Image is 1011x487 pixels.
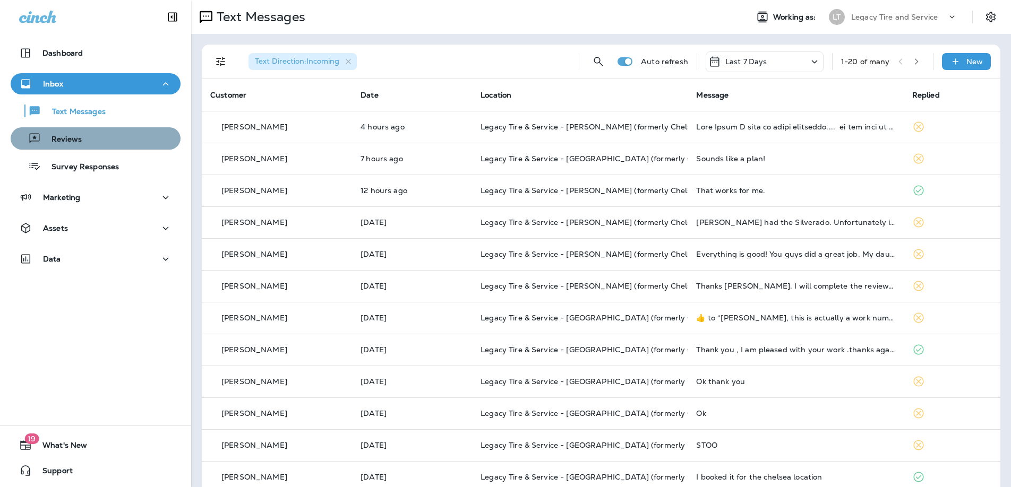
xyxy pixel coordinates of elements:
[11,127,181,150] button: Reviews
[24,433,39,444] span: 19
[966,57,983,66] p: New
[696,473,895,481] div: I booked it for the chelsea location
[11,434,181,456] button: 19What's New
[641,57,688,66] p: Auto refresh
[912,90,940,100] span: Replied
[361,441,464,449] p: Oct 9, 2025 04:06 PM
[11,218,181,239] button: Assets
[696,314,895,322] div: ​👍​ to “ Lee, this is actually a work number for a program we use for customer communication. My ...
[212,9,305,25] p: Text Messages
[725,57,767,66] p: Last 7 Days
[221,154,287,163] p: [PERSON_NAME]
[481,90,511,100] span: Location
[361,123,464,131] p: Oct 13, 2025 04:50 PM
[221,282,287,290] p: [PERSON_NAME]
[11,248,181,269] button: Data
[221,186,287,195] p: [PERSON_NAME]
[361,186,464,195] p: Oct 13, 2025 08:46 AM
[851,13,938,21] p: Legacy Tire and Service
[361,409,464,418] p: Oct 10, 2025 08:44 AM
[696,282,895,290] div: Thanks Zach. I will complete the review. Appreciate you guys taking care of my jeep.
[481,408,798,418] span: Legacy Tire & Service - [GEOGRAPHIC_DATA] (formerly Chalkville Auto & Tire Service)
[981,7,1000,27] button: Settings
[696,90,729,100] span: Message
[481,377,780,386] span: Legacy Tire & Service - [GEOGRAPHIC_DATA] (formerly Magic City Tire & Service)
[361,282,464,290] p: Oct 10, 2025 10:07 PM
[361,473,464,481] p: Oct 9, 2025 01:40 PM
[221,250,287,258] p: [PERSON_NAME]
[221,377,287,386] p: [PERSON_NAME]
[43,255,61,263] p: Data
[481,281,736,291] span: Legacy Tire & Service - [PERSON_NAME] (formerly Chelsea Tire Pros)
[158,6,187,28] button: Collapse Sidebar
[481,154,798,163] span: Legacy Tire & Service - [GEOGRAPHIC_DATA] (formerly Chalkville Auto & Tire Service)
[829,9,845,25] div: LT
[481,218,736,227] span: Legacy Tire & Service - [PERSON_NAME] (formerly Chelsea Tire Pros)
[11,42,181,64] button: Dashboard
[32,441,87,454] span: What's New
[361,345,464,354] p: Oct 10, 2025 10:27 AM
[41,162,119,172] p: Survey Responses
[361,250,464,258] p: Oct 11, 2025 10:22 AM
[696,441,895,449] div: STOO
[696,154,895,163] div: Sounds like a plan!
[481,472,780,482] span: Legacy Tire & Service - [GEOGRAPHIC_DATA] (formerly Magic City Tire & Service)
[361,314,464,322] p: Oct 10, 2025 01:02 PM
[11,73,181,94] button: Inbox
[210,90,246,100] span: Customer
[11,187,181,208] button: Marketing
[221,218,287,227] p: [PERSON_NAME]
[481,345,798,354] span: Legacy Tire & Service - [GEOGRAPHIC_DATA] (formerly Chalkville Auto & Tire Service)
[255,56,339,66] span: Text Direction : Incoming
[210,51,232,72] button: Filters
[696,186,895,195] div: That works for me.
[43,80,63,88] p: Inbox
[42,49,83,57] p: Dashboard
[361,90,379,100] span: Date
[588,51,609,72] button: Search Messages
[361,377,464,386] p: Oct 10, 2025 08:59 AM
[41,135,82,145] p: Reviews
[361,218,464,227] p: Oct 11, 2025 05:33 PM
[221,314,287,322] p: [PERSON_NAME]
[249,53,357,70] div: Text Direction:Incoming
[32,466,73,479] span: Support
[481,313,798,323] span: Legacy Tire & Service - [GEOGRAPHIC_DATA] (formerly Chalkville Auto & Tire Service)
[696,345,895,354] div: Thank you , I am pleased with your work .thanks again .
[696,250,895,258] div: Everything is good! You guys did a great job. My daughter is very pleased with it.
[696,123,895,131] div: Zach Think I have my facts straights.... if you like it go ahead and put it up on your site Legac...
[43,224,68,232] p: Assets
[11,155,181,177] button: Survey Responses
[11,100,181,122] button: Text Messages
[481,122,736,132] span: Legacy Tire & Service - [PERSON_NAME] (formerly Chelsea Tire Pros)
[773,13,818,22] span: Working as:
[221,409,287,418] p: [PERSON_NAME]
[221,441,287,449] p: [PERSON_NAME]
[696,218,895,227] div: Mike had the Silverado. Unfortunately it was totaled in front of Walgreens in December. Hello 280...
[11,460,181,481] button: Support
[696,377,895,386] div: Ok thank you
[481,186,736,195] span: Legacy Tire & Service - [PERSON_NAME] (formerly Chelsea Tire Pros)
[41,107,106,117] p: Text Messages
[221,123,287,131] p: [PERSON_NAME]
[841,57,890,66] div: 1 - 20 of many
[481,440,780,450] span: Legacy Tire & Service - [GEOGRAPHIC_DATA] (formerly Magic City Tire & Service)
[221,473,287,481] p: [PERSON_NAME]
[221,345,287,354] p: [PERSON_NAME]
[696,409,895,418] div: Ok
[43,193,80,202] p: Marketing
[481,249,736,259] span: Legacy Tire & Service - [PERSON_NAME] (formerly Chelsea Tire Pros)
[361,154,464,163] p: Oct 13, 2025 01:38 PM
